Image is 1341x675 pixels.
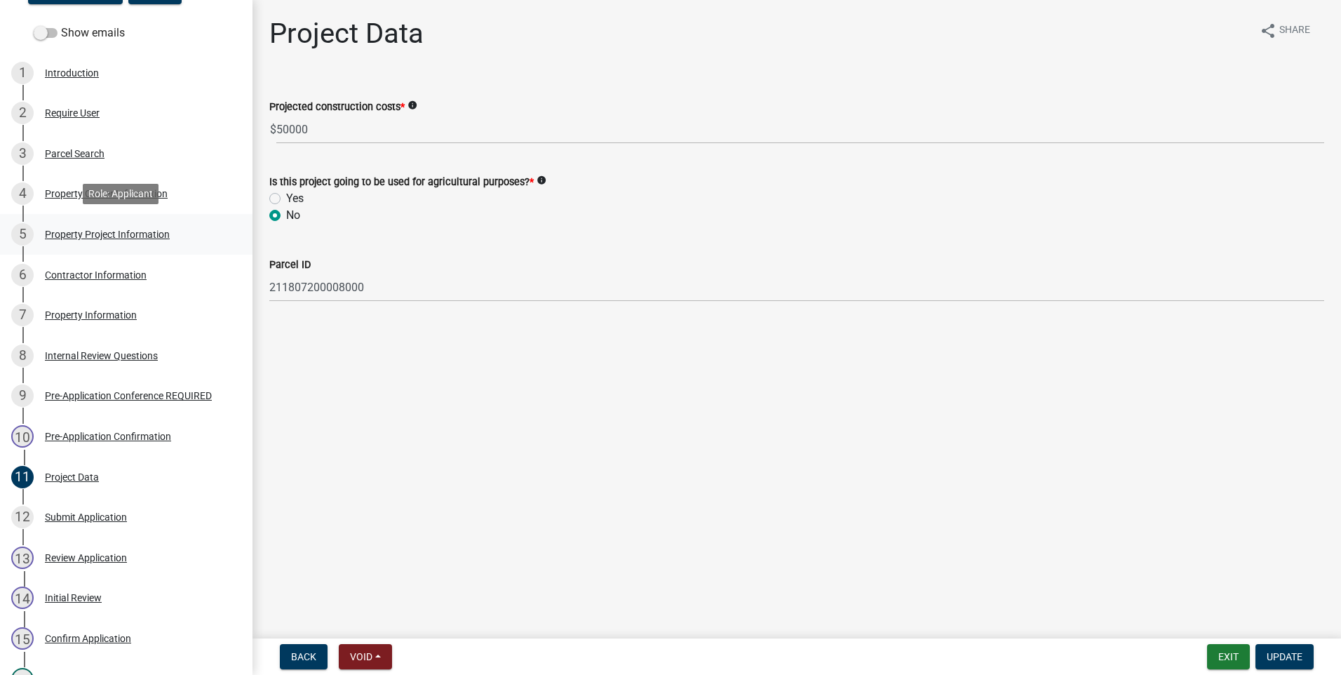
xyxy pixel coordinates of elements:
[11,182,34,205] div: 4
[45,108,100,118] div: Require User
[286,190,304,207] label: Yes
[280,644,328,669] button: Back
[11,102,34,124] div: 2
[1207,644,1250,669] button: Exit
[269,260,311,270] label: Parcel ID
[11,506,34,528] div: 12
[339,644,392,669] button: Void
[1248,17,1321,44] button: shareShare
[34,25,125,41] label: Show emails
[11,587,34,609] div: 14
[11,345,34,367] div: 8
[11,264,34,286] div: 6
[407,100,417,110] i: info
[269,102,405,112] label: Projected construction costs
[45,472,99,482] div: Project Data
[11,304,34,326] div: 7
[45,512,127,522] div: Submit Application
[11,223,34,246] div: 5
[11,466,34,488] div: 11
[286,207,300,224] label: No
[269,115,277,144] span: $
[45,68,99,78] div: Introduction
[350,651,372,662] span: Void
[11,425,34,448] div: 10
[45,593,102,603] div: Initial Review
[11,627,34,650] div: 15
[1267,651,1302,662] span: Update
[269,17,424,51] h1: Project Data
[83,184,159,204] div: Role: Applicant
[1260,22,1276,39] i: share
[45,391,212,401] div: Pre-Application Conference REQUIRED
[11,547,34,569] div: 13
[45,432,171,441] div: Pre-Application Confirmation
[45,634,131,643] div: Confirm Application
[291,651,316,662] span: Back
[11,62,34,84] div: 1
[45,229,170,239] div: Property Project Information
[11,142,34,165] div: 3
[537,175,546,185] i: info
[45,351,158,361] div: Internal Review Questions
[1255,644,1314,669] button: Update
[269,178,534,187] label: Is this project going to be used for agricultural purposes?
[11,385,34,407] div: 9
[45,189,168,199] div: Property Owner Information
[45,310,137,320] div: Property Information
[45,553,127,563] div: Review Application
[1279,22,1310,39] span: Share
[45,149,105,159] div: Parcel Search
[45,270,147,280] div: Contractor Information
